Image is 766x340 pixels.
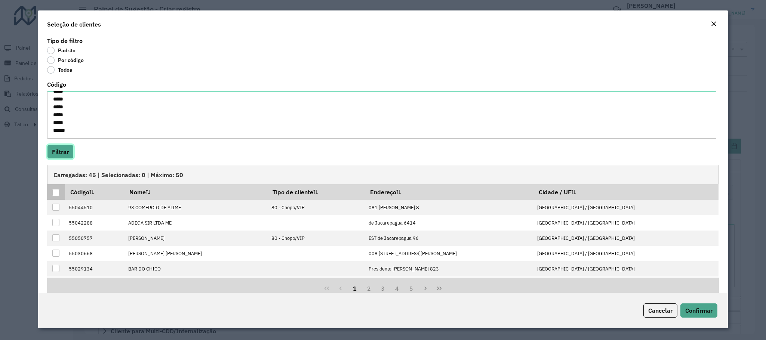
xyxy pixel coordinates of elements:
button: Next Page [418,281,433,296]
td: [GEOGRAPHIC_DATA] / [GEOGRAPHIC_DATA] [533,231,719,246]
button: Last Page [432,281,446,296]
button: Filtrar [47,145,74,159]
label: Padrão [47,47,76,54]
button: Close [708,19,719,29]
td: 008 [STREET_ADDRESS][PERSON_NAME] [365,246,533,261]
th: Código [65,184,124,200]
label: Todos [47,66,72,74]
td: [PERSON_NAME] [124,231,268,246]
th: Tipo de cliente [267,184,365,200]
td: [PERSON_NAME] [PERSON_NAME] [124,246,268,261]
td: 55030668 [65,246,124,261]
label: Código [47,80,66,89]
td: Presidente [PERSON_NAME] 823 [365,261,533,276]
label: Por código [47,56,84,64]
td: 80 - Chopp/VIP [267,231,365,246]
button: 1 [348,281,362,296]
td: BAR DO CHICO [124,261,268,276]
span: Confirmar [685,307,713,314]
td: de Jacarepagua 6414 [365,215,533,231]
button: 3 [376,281,390,296]
td: 55012549 [65,276,124,292]
th: Nome [124,184,268,200]
em: Fechar [711,21,717,27]
h4: Seleção de clientes [47,20,101,29]
td: 80 - Chopp/VIP [267,200,365,215]
th: Endereço [365,184,533,200]
th: Cidade / UF [533,184,719,200]
button: 2 [362,281,376,296]
td: ADEGA SIR LTDA ME [124,215,268,231]
td: 55042288 [65,215,124,231]
td: [GEOGRAPHIC_DATA] / [GEOGRAPHIC_DATA] [533,200,719,215]
td: 55050757 [65,231,124,246]
td: 55044510 [65,200,124,215]
td: 93 COMERCIO DE ALIME [124,200,268,215]
td: 081 [PERSON_NAME] 8 [365,200,533,215]
td: DA GAVEA 515 [365,276,533,292]
td: [GEOGRAPHIC_DATA] / [GEOGRAPHIC_DATA] [533,215,719,231]
td: [GEOGRAPHIC_DATA] / [GEOGRAPHIC_DATA] [533,246,719,261]
div: Carregadas: 45 | Selecionadas: 0 | Máximo: 50 [47,165,719,184]
button: 5 [404,281,418,296]
td: 55029134 [65,261,124,276]
span: Cancelar [648,307,673,314]
td: [GEOGRAPHIC_DATA] / [GEOGRAPHIC_DATA] [533,276,719,292]
td: BAR DO LUIS [124,276,268,292]
button: Cancelar [643,303,677,318]
td: [GEOGRAPHIC_DATA] / [GEOGRAPHIC_DATA] [533,261,719,276]
td: EST de Jacarepagua 96 [365,231,533,246]
label: Tipo de filtro [47,36,83,45]
button: 4 [390,281,404,296]
button: Confirmar [680,303,717,318]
